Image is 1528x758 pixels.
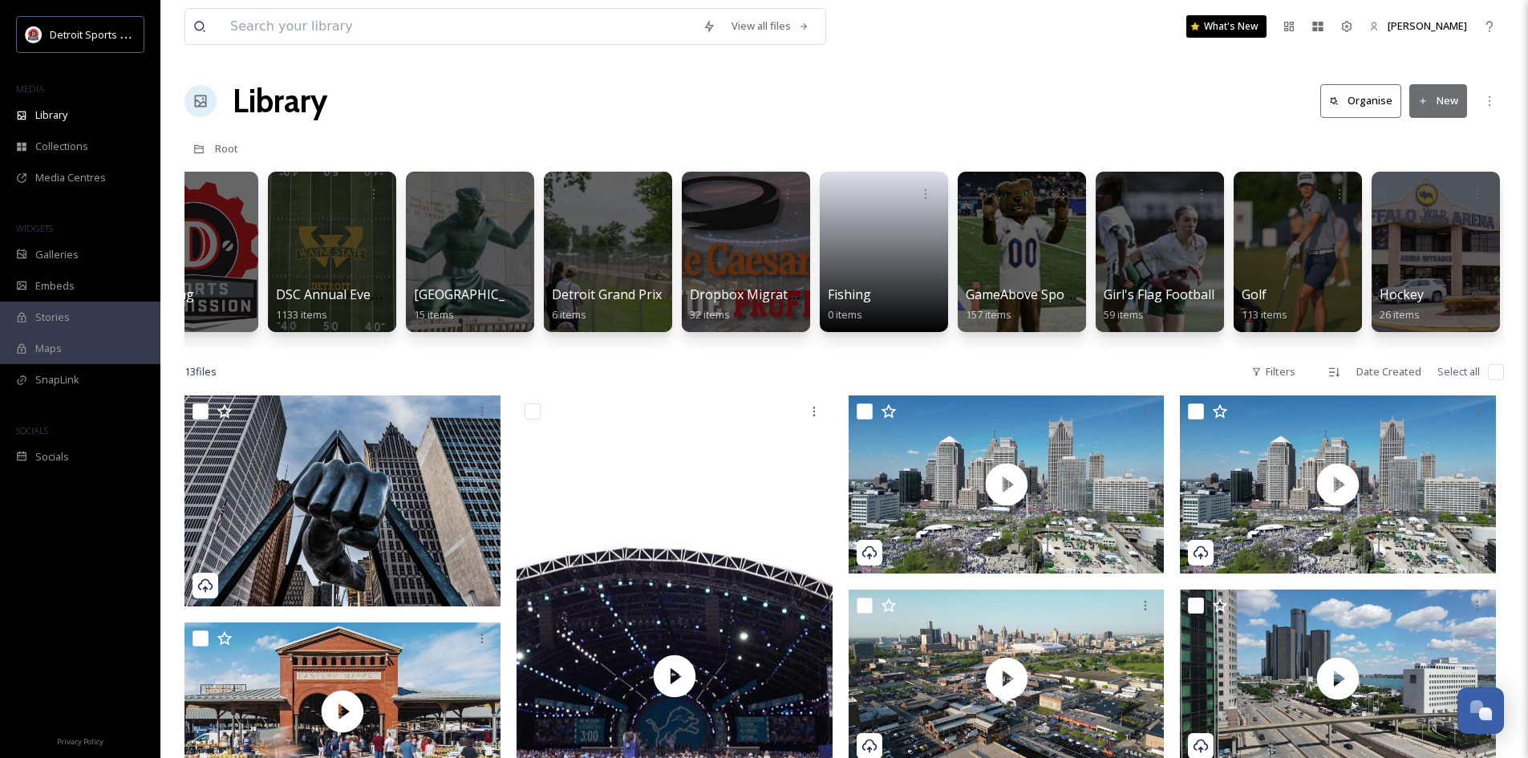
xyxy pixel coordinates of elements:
span: Collections [35,139,88,154]
span: Golf [1242,286,1267,303]
span: Hockey [1380,286,1424,303]
span: 26 items [1380,307,1420,322]
span: 6 items [552,307,586,322]
span: SnapLink [35,372,79,387]
span: Maps [35,341,62,356]
a: [GEOGRAPHIC_DATA]15 items [414,287,543,322]
span: Detroit Grand Prix [552,286,662,303]
span: Fishing [828,286,871,303]
span: 0 items [828,307,862,322]
input: Search your library [222,9,695,44]
img: thumbnail [1180,395,1496,574]
span: Stories [35,310,70,325]
span: Root [215,141,238,156]
div: Date Created [1348,356,1429,387]
a: Dropbox Migration32 items [690,287,807,322]
span: 59 items [1104,307,1144,322]
span: Embeds [35,278,75,294]
span: GameAbove Sports Bowl [966,286,1114,303]
a: Girl's Flag Football59 items [1104,287,1214,322]
a: Golf113 items [1242,287,1287,322]
div: Filters [1243,356,1303,387]
a: Organise [1320,84,1409,117]
a: Fishing0 items [828,287,871,322]
span: 157 items [966,307,1011,322]
button: New [1409,84,1467,117]
span: [PERSON_NAME] [1388,18,1467,33]
span: Galleries [35,247,79,262]
a: DSC Annual Events1133 items [276,287,390,322]
a: Detroit Grand Prix6 items [552,287,662,322]
span: 1133 items [276,307,327,322]
a: Hockey26 items [1380,287,1424,322]
span: Dropbox Migration [690,286,807,303]
span: 13 file s [184,364,217,379]
a: What's New [1186,15,1267,38]
span: Select all [1437,364,1480,379]
img: thumbnail [849,395,1165,574]
span: 32 items [690,307,730,322]
span: Media Centres [35,170,106,185]
a: [PERSON_NAME] [1361,10,1475,42]
span: 113 items [1242,307,1287,322]
span: Socials [35,449,69,464]
span: MEDIA [16,83,44,95]
span: Library [35,107,67,123]
a: View all files [723,10,817,42]
a: Root [215,139,238,158]
span: Privacy Policy [57,736,103,747]
span: DSC Annual Events [276,286,390,303]
button: Organise [1320,84,1401,117]
a: Privacy Policy [57,731,103,750]
span: 15 items [414,307,454,322]
span: Girl's Flag Football [1104,286,1214,303]
span: SOCIALS [16,424,48,436]
span: WIDGETS [16,222,53,234]
img: crop.webp [26,26,42,43]
span: [GEOGRAPHIC_DATA] [414,286,543,303]
button: Open Chat [1457,687,1504,734]
a: Library [233,77,327,125]
img: Bureau_DetroitMonuments_7229 (1).jpg [184,395,501,606]
span: Detroit Sports Commission [50,26,179,42]
a: GameAbove Sports Bowl157 items [966,287,1114,322]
